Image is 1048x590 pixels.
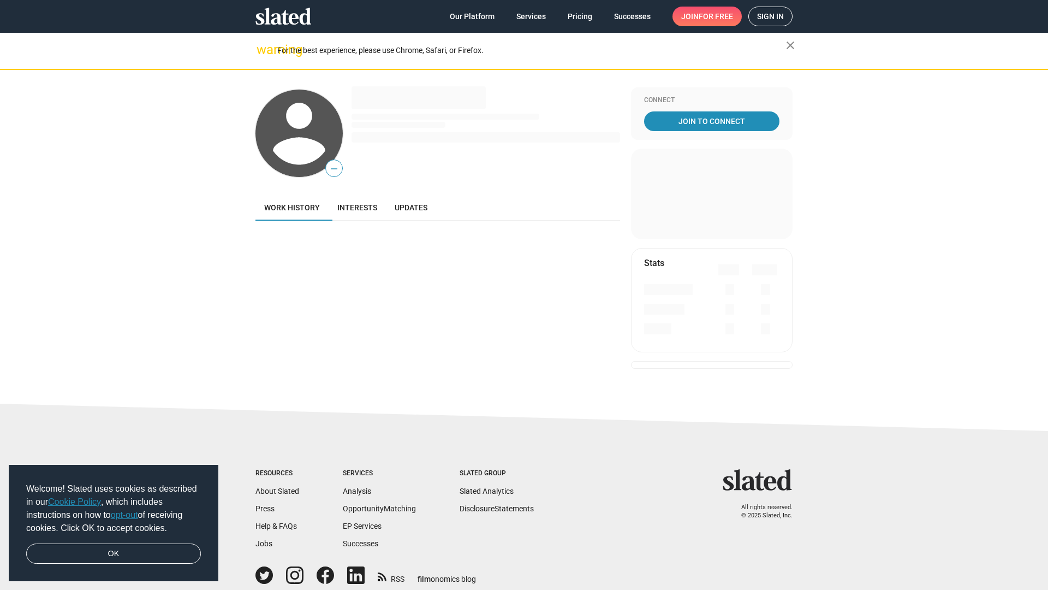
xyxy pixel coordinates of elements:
[255,522,297,530] a: Help & FAQs
[644,257,664,269] mat-card-title: Stats
[257,43,270,56] mat-icon: warning
[681,7,733,26] span: Join
[748,7,793,26] a: Sign in
[343,469,416,478] div: Services
[343,539,378,548] a: Successes
[277,43,786,58] div: For the best experience, please use Chrome, Safari, or Firefox.
[450,7,495,26] span: Our Platform
[26,544,201,564] a: dismiss cookie message
[644,111,779,131] a: Join To Connect
[672,7,742,26] a: Joinfor free
[460,469,534,478] div: Slated Group
[26,482,201,535] span: Welcome! Slated uses cookies as described in our , which includes instructions on how to of recei...
[441,7,503,26] a: Our Platform
[255,194,329,221] a: Work history
[343,504,416,513] a: OpportunityMatching
[111,510,138,520] a: opt-out
[255,539,272,548] a: Jobs
[730,504,793,520] p: All rights reserved. © 2025 Slated, Inc.
[9,465,218,582] div: cookieconsent
[644,96,779,105] div: Connect
[378,568,404,585] a: RSS
[784,39,797,52] mat-icon: close
[395,203,427,212] span: Updates
[337,203,377,212] span: Interests
[460,504,534,513] a: DisclosureStatements
[264,203,320,212] span: Work history
[757,7,784,26] span: Sign in
[646,111,777,131] span: Join To Connect
[255,504,275,513] a: Press
[329,194,386,221] a: Interests
[559,7,601,26] a: Pricing
[516,7,546,26] span: Services
[418,575,431,583] span: film
[699,7,733,26] span: for free
[343,487,371,495] a: Analysis
[418,565,476,585] a: filmonomics blog
[460,487,514,495] a: Slated Analytics
[343,522,382,530] a: EP Services
[255,469,299,478] div: Resources
[508,7,555,26] a: Services
[386,194,436,221] a: Updates
[605,7,659,26] a: Successes
[48,497,101,506] a: Cookie Policy
[568,7,592,26] span: Pricing
[255,487,299,495] a: About Slated
[614,7,651,26] span: Successes
[326,162,342,176] span: —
